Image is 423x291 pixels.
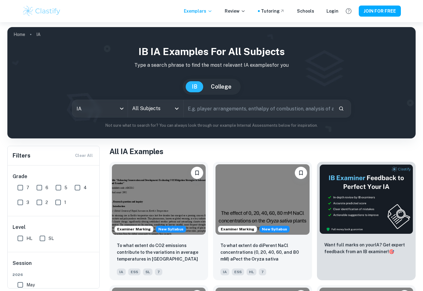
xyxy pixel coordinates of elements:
[45,184,48,191] span: 6
[117,242,201,263] p: To what extent do CO2 emissions contribute to the variations in average temperatures in Indonesia...
[343,6,354,16] button: Help and Feedback
[184,100,333,117] input: E.g. player arrangements, enthalpy of combustion, analysis of a big city...
[117,269,126,275] span: IA
[109,162,208,280] a: Examiner MarkingStarting from the May 2026 session, the ESS IA requirements have changed. We crea...
[155,269,162,275] span: 7
[191,167,203,179] button: Please log in to bookmark exemplars
[220,242,304,263] p: To what extent do diPerent NaCl concentrations (0, 20, 40, 60, and 80 mM) aPect the Oryza sativa ...
[115,226,153,232] span: Examiner Marking
[12,122,411,129] p: Not sure what to search for? You can always look through our example Internal Assessments below f...
[324,241,408,255] p: Want full marks on your IA ? Get expert feedback from an IB examiner!
[14,30,25,39] a: Home
[13,224,95,231] h6: Level
[26,281,35,288] span: May
[225,8,246,14] p: Review
[12,62,411,69] p: Type a search phrase to find the most relevant IA examples for you
[215,164,309,235] img: ESS IA example thumbnail: To what extent do diPerent NaCl concentr
[205,81,238,92] button: College
[143,269,152,275] span: SL
[109,146,416,157] h1: All IA Examples
[26,199,29,206] span: 3
[317,162,416,280] a: ThumbnailWant full marks on yourIA? Get expert feedback from an IB examiner!
[297,8,314,14] a: Schools
[45,199,48,206] span: 2
[22,5,61,17] img: Clastify logo
[36,31,41,38] p: IA
[26,184,29,191] span: 7
[326,8,338,14] a: Login
[13,151,30,160] h6: Filters
[186,81,204,92] button: IB
[49,235,54,242] span: SL
[247,269,256,275] span: HL
[156,226,186,233] span: New Syllabus
[259,226,290,233] div: Starting from the May 2026 session, the ESS IA requirements have changed. We created this exempla...
[13,272,95,277] span: 2026
[261,8,285,14] a: Tutoring
[389,249,394,254] span: 🎯
[359,6,401,17] button: JOIN FOR FREE
[128,269,140,275] span: ESS
[64,199,66,206] span: 1
[184,8,212,14] p: Exemplars
[112,164,206,235] img: ESS IA example thumbnail: To what extent do CO2 emissions contribu
[84,184,87,191] span: 4
[156,226,186,233] div: Starting from the May 2026 session, the ESS IA requirements have changed. We created this exempla...
[213,162,312,280] a: Examiner MarkingStarting from the May 2026 session, the ESS IA requirements have changed. We crea...
[336,103,346,114] button: Search
[259,269,266,275] span: 7
[259,226,290,233] span: New Syllabus
[220,269,229,275] span: IA
[7,27,416,138] img: profile cover
[319,164,413,234] img: Thumbnail
[13,173,95,180] h6: Grade
[232,269,244,275] span: ESS
[295,167,307,179] button: Please log in to bookmark exemplars
[26,235,32,242] span: HL
[218,226,257,232] span: Examiner Marking
[65,184,67,191] span: 5
[12,44,411,59] h1: IB IA examples for all subjects
[13,260,95,272] h6: Session
[172,104,181,113] button: Open
[72,100,128,117] div: IA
